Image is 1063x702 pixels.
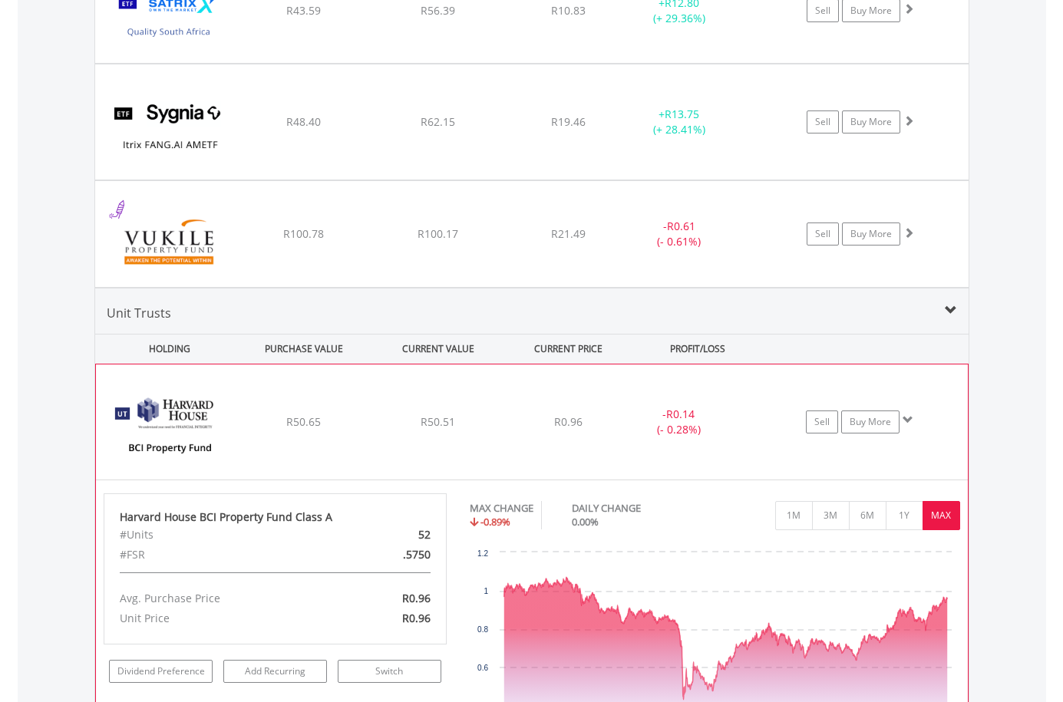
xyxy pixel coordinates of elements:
[842,110,900,133] a: Buy More
[477,549,488,558] text: 1.2
[286,114,321,129] span: R48.40
[373,335,504,363] div: CURRENT VALUE
[621,407,736,437] div: - (- 0.28%)
[572,515,599,529] span: 0.00%
[402,611,431,625] span: R0.96
[841,410,900,433] a: Buy More
[331,525,442,545] div: 52
[666,407,695,421] span: R0.14
[421,3,455,18] span: R56.39
[470,501,533,516] div: MAX CHANGE
[923,501,960,530] button: MAX
[551,226,586,241] span: R21.49
[418,226,458,241] span: R100.17
[812,501,850,530] button: 3M
[622,219,738,249] div: - (- 0.61%)
[572,501,695,516] div: DAILY CHANGE
[622,107,738,137] div: + (+ 28.41%)
[286,414,321,429] span: R50.65
[286,3,321,18] span: R43.59
[103,84,235,176] img: EQU.ZA.SYFANG.png
[632,335,764,363] div: PROFIT/LOSS
[331,545,442,565] div: .5750
[421,114,455,129] span: R62.15
[807,222,839,246] a: Sell
[665,107,699,121] span: R13.75
[554,414,583,429] span: R0.96
[108,608,331,628] div: Unit Price
[477,625,488,634] text: 0.8
[120,509,431,525] div: Harvard House BCI Property Fund Class A
[849,501,886,530] button: 6M
[551,3,586,18] span: R10.83
[806,410,838,433] a: Sell
[807,110,839,133] a: Sell
[108,545,331,565] div: #FSR
[239,335,370,363] div: PURCHASE VALUE
[108,525,331,545] div: #Units
[283,226,324,241] span: R100.78
[108,588,331,608] div: Avg. Purchase Price
[775,501,813,530] button: 1M
[842,222,900,246] a: Buy More
[107,305,171,321] span: Unit Trusts
[886,501,923,530] button: 1Y
[667,219,695,233] span: R0.61
[484,587,488,595] text: 1
[551,114,586,129] span: R19.46
[477,664,488,672] text: 0.6
[103,200,235,283] img: EQU.ZA.VKE.png
[338,660,441,683] a: Switch
[96,335,236,363] div: HOLDING
[104,384,236,476] img: UT.ZA.HHBPA.png
[421,414,455,429] span: R50.51
[109,660,213,683] a: Dividend Preference
[480,515,510,529] span: -0.89%
[507,335,629,363] div: CURRENT PRICE
[223,660,327,683] a: Add Recurring
[402,591,431,605] span: R0.96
